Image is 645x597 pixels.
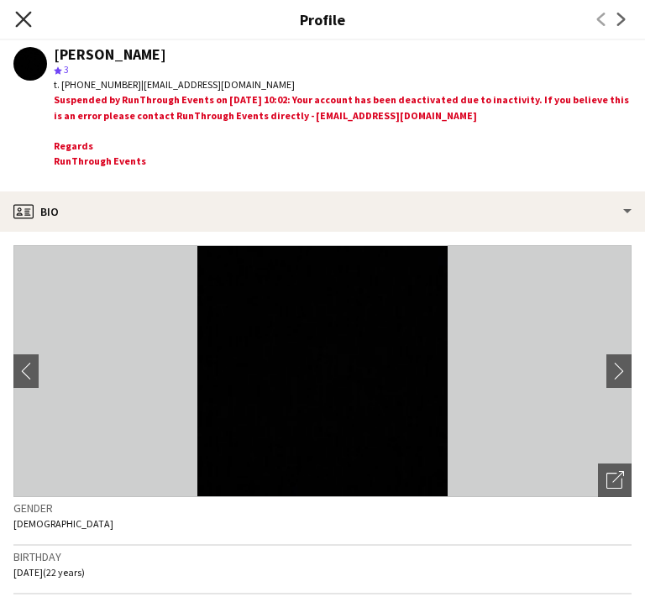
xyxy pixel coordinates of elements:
[54,78,141,91] span: t. [PHONE_NUMBER]
[54,47,166,62] div: [PERSON_NAME]
[54,92,632,184] div: Suspended by RunThrough Events on [DATE] 10:02: Your account has been deactivated due to inactivi...
[598,463,632,497] div: Open photos pop-in
[13,549,632,564] h3: Birthday
[13,566,85,579] span: [DATE] (22 years)
[13,245,632,497] img: Crew avatar or photo
[13,517,113,530] span: [DEMOGRAPHIC_DATA]
[64,63,69,76] span: 3
[141,78,295,91] span: | [EMAIL_ADDRESS][DOMAIN_NAME]
[13,500,632,516] h3: Gender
